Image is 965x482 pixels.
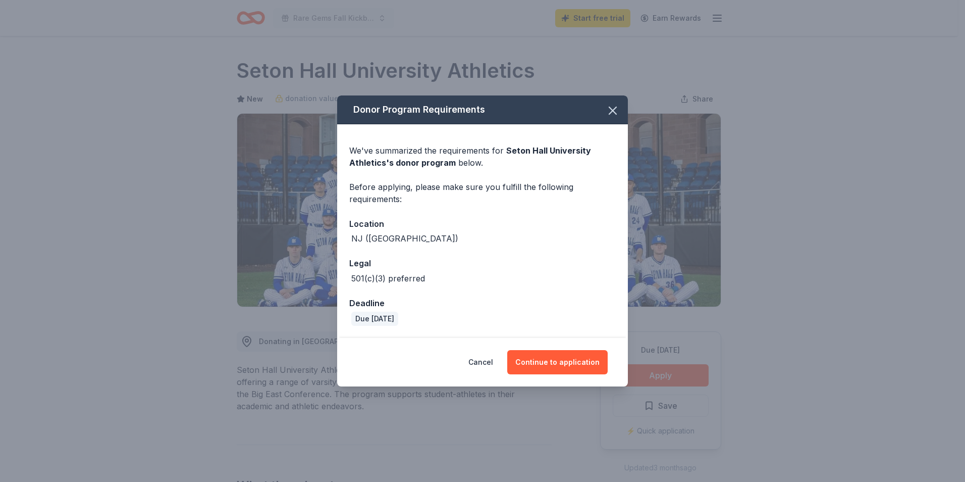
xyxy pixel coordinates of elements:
div: Before applying, please make sure you fulfill the following requirements: [349,181,616,205]
div: We've summarized the requirements for below. [349,144,616,169]
button: Cancel [468,350,493,374]
div: Due [DATE] [351,312,398,326]
div: Donor Program Requirements [337,95,628,124]
div: NJ ([GEOGRAPHIC_DATA]) [351,232,458,245]
div: 501(c)(3) preferred [351,272,425,284]
div: Deadline [349,297,616,310]
button: Continue to application [507,350,608,374]
div: Location [349,217,616,230]
div: Legal [349,257,616,270]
